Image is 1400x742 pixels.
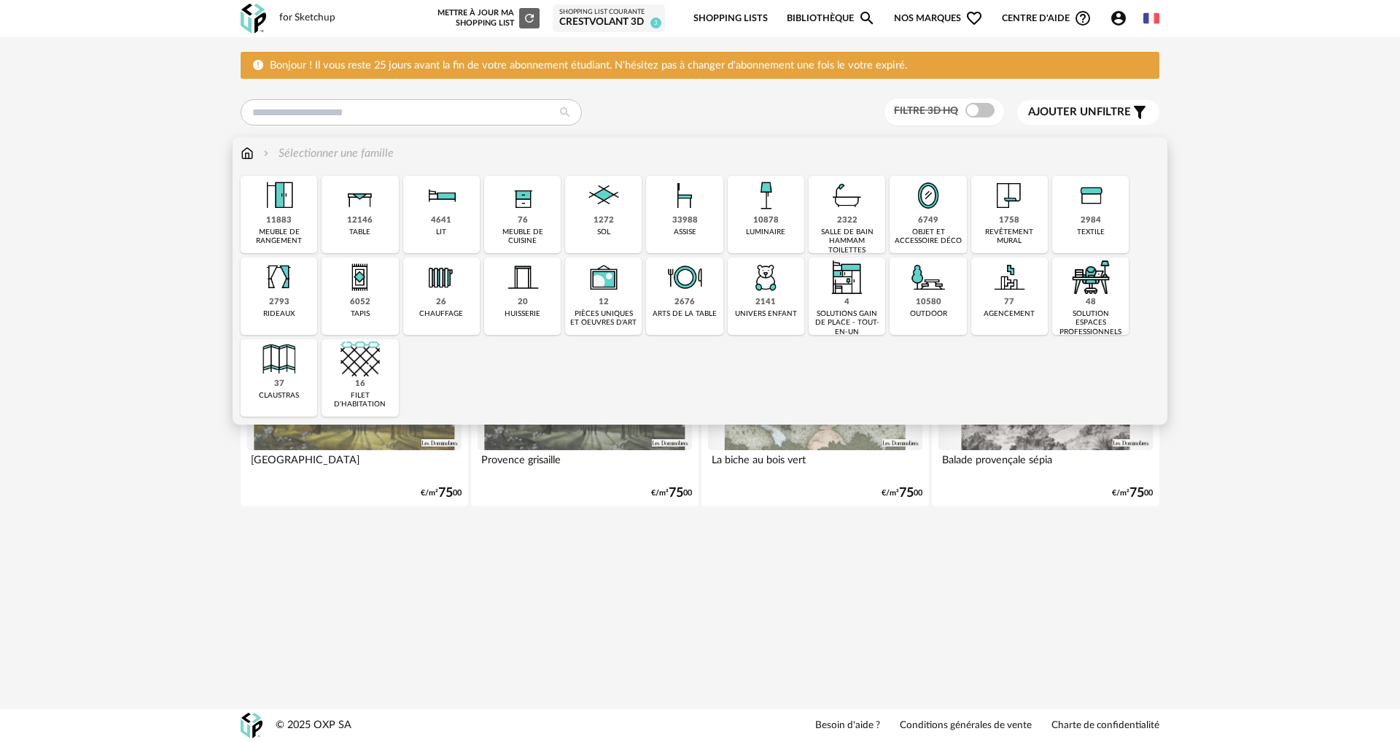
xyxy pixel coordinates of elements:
div: 2141 [755,297,776,308]
div: 26 [436,297,446,308]
img: fr [1143,10,1159,26]
img: Outdoor.png [909,258,948,297]
a: Conditions générales de vente [900,719,1032,733]
span: filtre [1028,105,1131,120]
span: Account Circle icon [1110,9,1127,27]
img: Assise.png [665,176,704,215]
div: Balade provençale sépia [938,450,1153,479]
div: CRESTVOLANT 3D [559,16,658,29]
div: Mettre à jour ma Shopping List [435,8,540,28]
img: espace-de-travail.png [1071,258,1111,297]
img: Radiateur.png [421,258,461,297]
span: Magnify icon [858,9,876,27]
img: OXP [241,4,266,34]
div: table [349,228,370,237]
span: 75 [438,488,453,498]
div: objet et accessoire déco [894,228,962,247]
div: claustras [259,391,299,401]
img: Huiserie.png [503,258,542,297]
div: 12 [599,297,609,308]
img: Agencement.png [989,258,1029,297]
span: 3 [650,18,661,28]
div: sol [597,228,610,237]
img: Luminaire.png [746,176,785,215]
div: 10580 [916,297,941,308]
img: svg+xml;base64,PHN2ZyB3aWR0aD0iMTYiIGhlaWdodD0iMTYiIHZpZXdCb3g9IjAgMCAxNiAxNiIgZmlsbD0ibm9uZSIgeG... [260,145,272,162]
div: 2984 [1081,215,1101,226]
div: Shopping List courante [559,8,658,17]
div: 20 [518,297,528,308]
a: Shopping Lists [693,1,768,36]
a: Besoin d'aide ? [815,719,880,733]
div: 4641 [431,215,451,226]
div: 1272 [594,215,614,226]
div: solutions gain de place - tout-en-un [813,309,881,338]
div: 16 [355,379,365,390]
a: BibliothèqueMagnify icon [787,1,876,36]
div: 11883 [266,215,292,226]
div: 37 [274,379,284,390]
span: Centre d'aideHelp Circle Outline icon [1002,9,1092,27]
div: 2793 [269,297,289,308]
span: Heart Outline icon [965,9,983,27]
img: Rangement.png [503,176,542,215]
div: rideaux [263,309,295,319]
img: ArtTable.png [665,258,704,297]
img: Literie.png [421,176,461,215]
div: textile [1077,228,1105,237]
div: pièces uniques et oeuvres d'art [569,309,637,328]
img: Tapis.png [341,258,380,297]
div: outdoor [910,309,947,319]
div: Sélectionner une famille [260,145,394,162]
div: 6749 [918,215,938,226]
div: assise [674,228,696,237]
img: Sol.png [584,176,623,215]
a: Shopping List courante CRESTVOLANT 3D 3 [559,8,658,29]
div: 48 [1086,297,1096,308]
span: Refresh icon [523,14,536,22]
img: Miroir.png [909,176,948,215]
div: huisserie [505,309,540,319]
div: lit [436,228,446,237]
span: Bonjour ! Il vous reste 25 jours avant la fin de votre abonnement étudiant. N'hésitez pas à chang... [270,60,907,71]
div: revêtement mural [976,228,1043,247]
span: Filtre 3D HQ [894,106,958,116]
div: 4 [844,297,849,308]
img: ToutEnUn.png [828,258,867,297]
div: 2676 [674,297,695,308]
div: salle de bain hammam toilettes [813,228,881,256]
div: 12146 [347,215,373,226]
span: Help Circle Outline icon [1074,9,1092,27]
span: Account Circle icon [1110,9,1134,27]
div: 33988 [672,215,698,226]
img: Meuble%20de%20rangement.png [260,176,299,215]
span: 75 [669,488,683,498]
div: luminaire [746,228,785,237]
div: Provence grisaille [478,450,692,479]
div: €/m² 00 [1112,488,1153,498]
div: La biche au bois vert [708,450,922,479]
img: OXP [241,713,262,738]
div: arts de la table [653,309,717,319]
img: UniversEnfant.png [746,258,785,297]
img: Table.png [341,176,380,215]
img: svg+xml;base64,PHN2ZyB3aWR0aD0iMTYiIGhlaWdodD0iMTciIHZpZXdCb3g9IjAgMCAxNiAxNyIgZmlsbD0ibm9uZSIgeG... [241,145,254,162]
img: filet.png [341,339,380,379]
div: filet d'habitation [326,391,394,410]
div: 1758 [999,215,1019,226]
img: Textile.png [1071,176,1111,215]
a: Charte de confidentialité [1051,719,1159,733]
div: 76 [518,215,528,226]
div: agencement [984,309,1035,319]
div: €/m² 00 [651,488,692,498]
div: 6052 [350,297,370,308]
img: Papier%20peint.png [989,176,1029,215]
div: €/m² 00 [882,488,922,498]
button: Ajouter unfiltre Filter icon [1017,100,1159,125]
span: 75 [899,488,914,498]
img: Cloison.png [260,339,299,379]
img: Salle%20de%20bain.png [828,176,867,215]
div: chauffage [419,309,463,319]
div: univers enfant [735,309,797,319]
div: tapis [351,309,370,319]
